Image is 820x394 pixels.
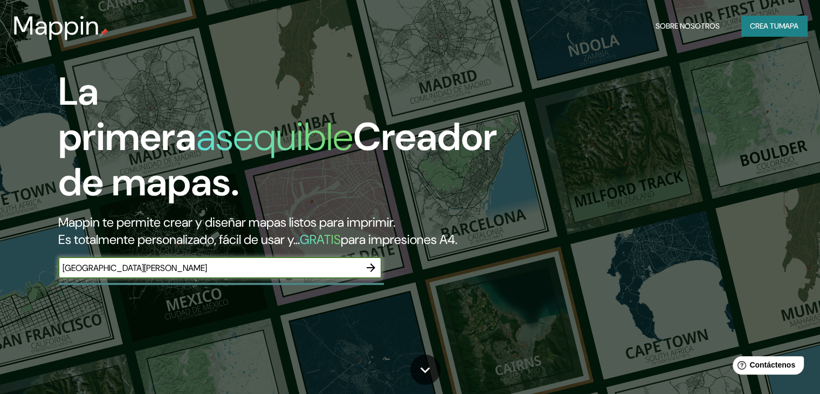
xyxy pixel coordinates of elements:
font: Sobre nosotros [656,21,720,31]
font: Mappin [13,9,100,43]
font: para impresiones A4. [341,231,457,248]
font: Crea tu [750,21,779,31]
font: La primera [58,66,196,162]
font: asequible [196,112,353,162]
font: GRATIS [300,231,341,248]
font: Es totalmente personalizado, fácil de usar y... [58,231,300,248]
input: Elige tu lugar favorito [58,262,360,274]
font: mapa [779,21,798,31]
font: Mappin te permite crear y diseñar mapas listos para imprimir. [58,214,395,230]
button: Sobre nosotros [651,16,724,36]
font: Creador de mapas. [58,112,497,207]
button: Crea tumapa [741,16,807,36]
img: pin de mapeo [100,28,108,37]
iframe: Lanzador de widgets de ayuda [724,352,808,382]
